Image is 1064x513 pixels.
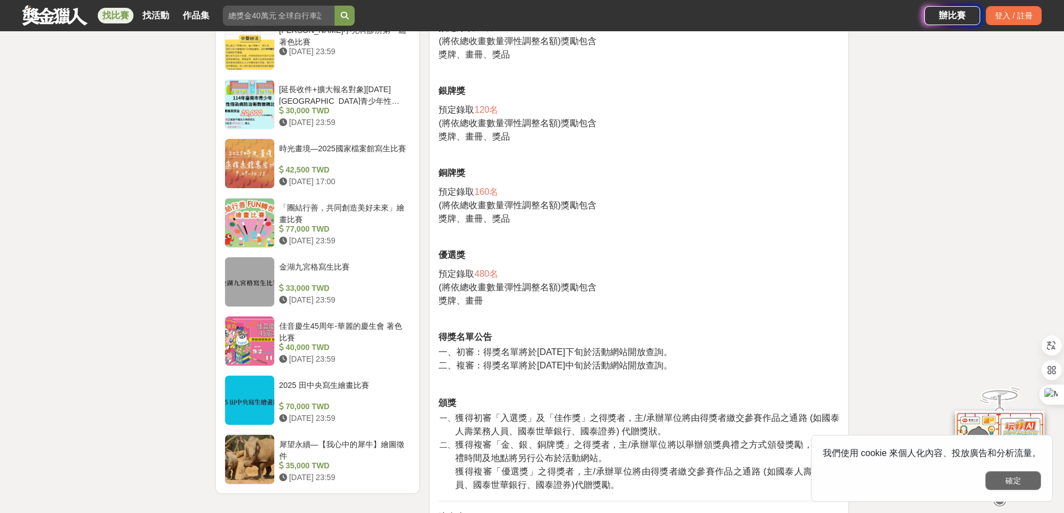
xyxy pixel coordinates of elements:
[438,86,465,95] strong: 銀牌獎
[98,8,133,23] a: 找比賽
[438,296,483,305] span: 獎牌、畫冊
[474,269,498,279] span: 480名
[474,23,493,32] span: 80名
[279,117,407,128] div: [DATE] 23:59
[474,187,498,196] span: 160名
[438,132,510,141] span: 獎牌、畫冊、獎品
[455,467,839,490] span: 獲得複審「優選獎」之得獎者，主/承辦單位將由得獎者繳交參賽作品之通路 (如國泰人壽業務人員、國泰世華銀行、國泰證券)代贈獎勵。
[225,316,411,366] a: 佳音慶生45周年-華麗的慶生會 著色比賽 40,000 TWD [DATE] 23:59
[279,380,407,401] div: 2025 田中央寫生繪畫比賽
[474,105,498,114] span: 120名
[279,320,407,342] div: 佳音慶生45周年-華麗的慶生會 著色比賽
[279,401,407,413] div: 70,000 TWD
[225,434,411,485] a: 犀望永續—【我心中的犀牛】繪圖徵件 35,000 TWD [DATE] 23:59
[279,472,407,483] div: [DATE] 23:59
[279,176,407,188] div: [DATE] 17:00
[279,25,407,46] div: [PERSON_NAME]小兒科診所第一屆著色比賽
[279,261,407,282] div: 金湖九宮格寫生比賽
[279,342,407,353] div: 40,000 TWD
[438,361,672,370] span: 二、複審：得獎名單將於[DATE]中旬於活動網站開放查詢。
[438,250,465,260] strong: 優選獎
[178,8,214,23] a: 作品集
[438,332,492,342] strong: 得獎名單公告
[438,398,456,407] strong: 頒獎
[279,294,407,306] div: [DATE] 23:59
[438,347,672,357] span: 一、初審：得獎名單將於[DATE]下旬於活動網站開放查詢。
[223,6,335,26] input: 總獎金40萬元 全球自行車設計比賽
[455,413,839,436] span: 獲得初審「入選獎」及「佳作獎」之得獎者，主/承辦單位將由得獎者繳交參賽作品之通路 (如國泰人壽業務人員、國泰世華銀行、國泰證券) 代贈獎狀。
[279,143,407,164] div: 時光畫境—2025國家檔案館寫生比賽
[924,6,980,25] a: 辦比賽
[438,200,597,210] span: (將依總收畫數量彈性調整名額)獎勵包含
[279,105,407,117] div: 30,000 TWD
[438,168,465,178] strong: 銅牌獎
[225,20,411,70] a: [PERSON_NAME]小兒科診所第一屆著色比賽 [DATE] 23:59
[279,282,407,294] div: 33,000 TWD
[225,375,411,425] a: 2025 田中央寫生繪畫比賽 70,000 TWD [DATE] 23:59
[455,440,839,463] span: 獲得複審「金、銀、銅牌獎」之得獎者，主/承辦單位將以舉辦頒獎典禮之方式頒發獎勵，頒獎典禮時間及地點將另行公布於活動網站。
[279,46,407,57] div: [DATE] 23:59
[138,8,174,23] a: 找活動
[955,411,1044,485] img: d2146d9a-e6f6-4337-9592-8cefde37ba6b.png
[986,6,1042,25] div: 登入 / 註冊
[823,448,1041,458] span: 我們使用 cookie 來個人化內容、投放廣告和分析流量。
[279,84,407,105] div: [延長收件+擴大報名對象][DATE][GEOGRAPHIC_DATA]青少年性傳染病防治衛教徵稿比賽
[438,23,474,32] span: 預定錄取
[225,138,411,189] a: 時光畫境—2025國家檔案館寫生比賽 42,500 TWD [DATE] 17:00
[279,353,407,365] div: [DATE] 23:59
[438,282,597,292] span: (將依總收畫數量彈性調整名額)獎勵包含
[438,118,597,128] span: (將依總收畫數量彈性調整名額)獎勵包含
[985,471,1041,490] button: 確定
[438,50,510,59] span: 獎牌、畫冊、獎品
[279,202,407,223] div: 「團結行善，共同創造美好未來」繪畫比賽
[438,269,474,279] span: 預定錄取
[225,198,411,248] a: 「團結行善，共同創造美好未來」繪畫比賽 77,000 TWD [DATE] 23:59
[279,439,407,460] div: 犀望永續—【我心中的犀牛】繪圖徵件
[279,223,407,235] div: 77,000 TWD
[279,235,407,247] div: [DATE] 23:59
[438,214,510,223] span: 獎牌、畫冊、獎品
[279,460,407,472] div: 35,000 TWD
[438,105,474,114] span: 預定錄取
[225,257,411,307] a: 金湖九宮格寫生比賽 33,000 TWD [DATE] 23:59
[225,79,411,130] a: [延長收件+擴大報名對象][DATE][GEOGRAPHIC_DATA]青少年性傳染病防治衛教徵稿比賽 30,000 TWD [DATE] 23:59
[279,164,407,176] div: 42,500 TWD
[279,413,407,424] div: [DATE] 23:59
[438,36,597,46] span: (將依總收畫數量彈性調整名額)獎勵包含
[438,187,474,196] span: 預定錄取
